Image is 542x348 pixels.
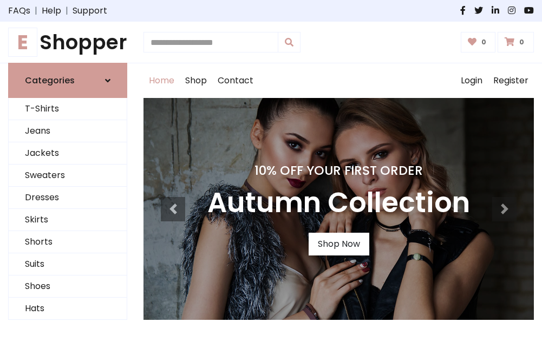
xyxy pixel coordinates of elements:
[517,37,527,47] span: 0
[9,98,127,120] a: T-Shirts
[8,28,37,57] span: E
[25,75,75,86] h6: Categories
[9,187,127,209] a: Dresses
[8,63,127,98] a: Categories
[9,120,127,142] a: Jeans
[455,63,488,98] a: Login
[42,4,61,17] a: Help
[9,231,127,253] a: Shorts
[309,233,369,255] a: Shop Now
[30,4,42,17] span: |
[8,4,30,17] a: FAQs
[9,142,127,165] a: Jackets
[9,298,127,320] a: Hats
[461,32,496,52] a: 0
[61,4,73,17] span: |
[9,209,127,231] a: Skirts
[9,253,127,275] a: Suits
[180,63,212,98] a: Shop
[479,37,489,47] span: 0
[73,4,107,17] a: Support
[207,187,470,220] h3: Autumn Collection
[8,30,127,54] a: EShopper
[488,63,534,98] a: Register
[8,30,127,54] h1: Shopper
[143,63,180,98] a: Home
[207,163,470,178] h4: 10% Off Your First Order
[212,63,259,98] a: Contact
[498,32,534,52] a: 0
[9,275,127,298] a: Shoes
[9,165,127,187] a: Sweaters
